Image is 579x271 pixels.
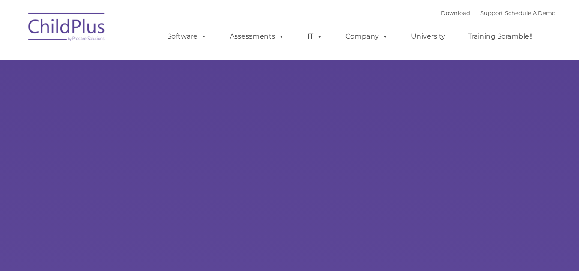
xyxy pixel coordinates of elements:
a: IT [299,28,331,45]
img: ChildPlus by Procare Solutions [24,7,110,50]
a: Company [337,28,397,45]
a: University [402,28,454,45]
font: | [441,9,555,16]
a: Schedule A Demo [505,9,555,16]
a: Support [480,9,503,16]
a: Download [441,9,470,16]
a: Assessments [221,28,293,45]
a: Training Scramble!! [459,28,541,45]
a: Software [159,28,216,45]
